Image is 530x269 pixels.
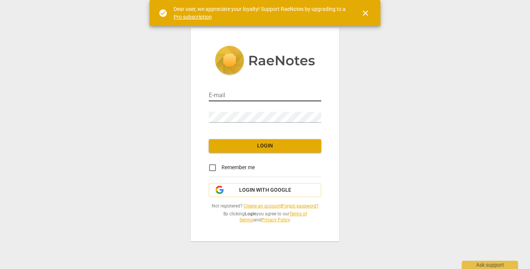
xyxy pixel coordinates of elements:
[240,211,307,223] a: Terms of Service
[462,261,518,269] div: Ask support
[215,142,315,150] span: Login
[239,186,291,194] span: Login with Google
[245,211,256,216] b: Login
[222,164,255,171] span: Remember me
[215,46,315,77] img: 5ac2273c67554f335776073100b6d88f.svg
[174,5,347,21] div: Dear user, we appreciate your loyalty! Support RaeNotes by upgrading to a
[361,9,370,18] span: close
[209,183,321,197] button: Login with Google
[356,4,374,22] button: Close
[159,9,168,18] span: check_circle
[244,203,281,209] a: Create an account
[282,203,319,209] a: Forgot password?
[209,139,321,153] button: Login
[209,203,321,209] span: Not registered? |
[209,211,321,223] span: By clicking you agree to our and .
[174,14,212,20] a: Pro subscription
[262,217,290,222] a: Privacy Policy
